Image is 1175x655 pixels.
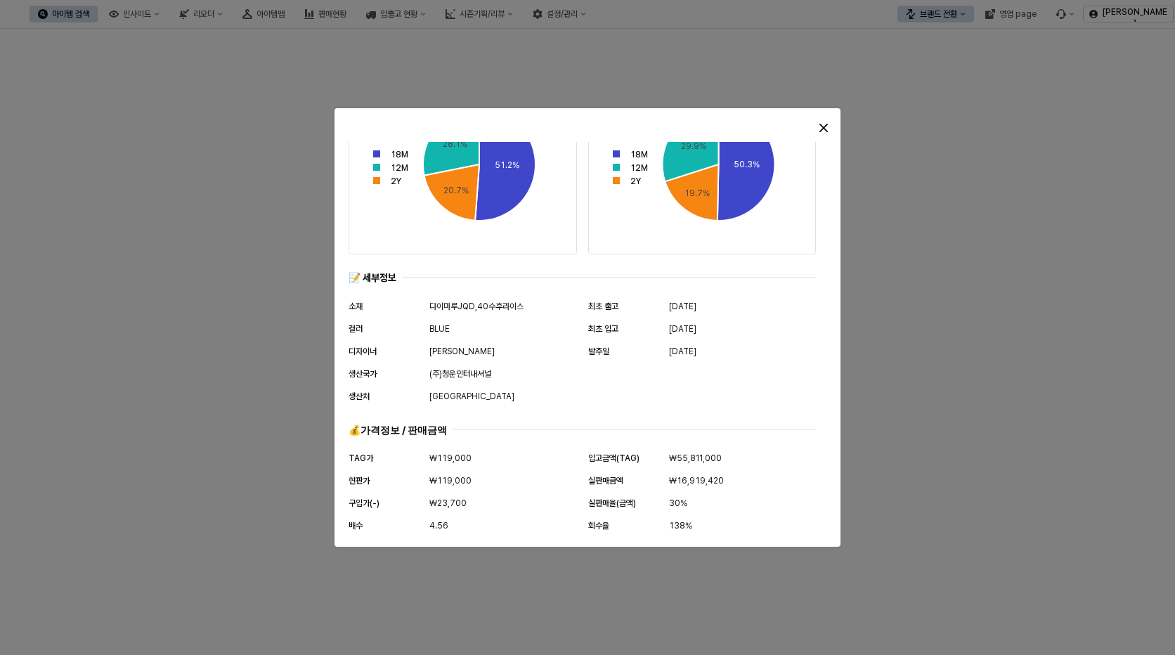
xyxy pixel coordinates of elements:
span: 최초 출고 [588,301,618,311]
span: [DATE] [669,299,696,313]
span: 4.56 [429,519,448,533]
span: 138% [669,519,692,533]
span: [DATE] [669,344,696,358]
span: 소재 [349,301,363,311]
span: TAG가 [349,453,373,463]
span: 입고금액(TAG) [588,453,640,463]
span: ₩119,000 [429,474,472,488]
div: 📝 세부정보 [349,271,396,285]
span: 디자이너 [349,346,377,356]
span: 구입가(-) [349,498,379,508]
span: ₩119,000 [429,451,472,465]
span: 회수율 [588,521,609,531]
span: BLUE [429,322,450,336]
span: ₩16,919,420 [669,474,724,488]
span: 생산처 [349,391,370,401]
span: 실판매율(금액) [588,498,636,508]
span: 30% [669,496,687,510]
button: Close [812,117,835,139]
span: (주)청운인터내셔널 [429,367,491,381]
span: 생산국가 [349,369,377,379]
span: [PERSON_NAME] [429,344,495,358]
span: ₩55,811,000 [669,451,722,465]
span: 컬러 [349,324,363,334]
button: ₩55,811,000 [669,450,722,467]
span: 발주일 [588,346,609,356]
span: 현판가 [349,476,370,486]
span: 배수 [349,521,363,531]
span: ₩23,700 [429,496,467,510]
span: 최초 입고 [588,324,618,334]
span: [DATE] [669,322,696,336]
span: 다이마루JQD,40수후라이스 [429,299,524,313]
span: [GEOGRAPHIC_DATA] [429,389,514,403]
span: 실판매금액 [588,476,623,486]
div: 💰가격정보 / 판매금액 [349,423,447,436]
